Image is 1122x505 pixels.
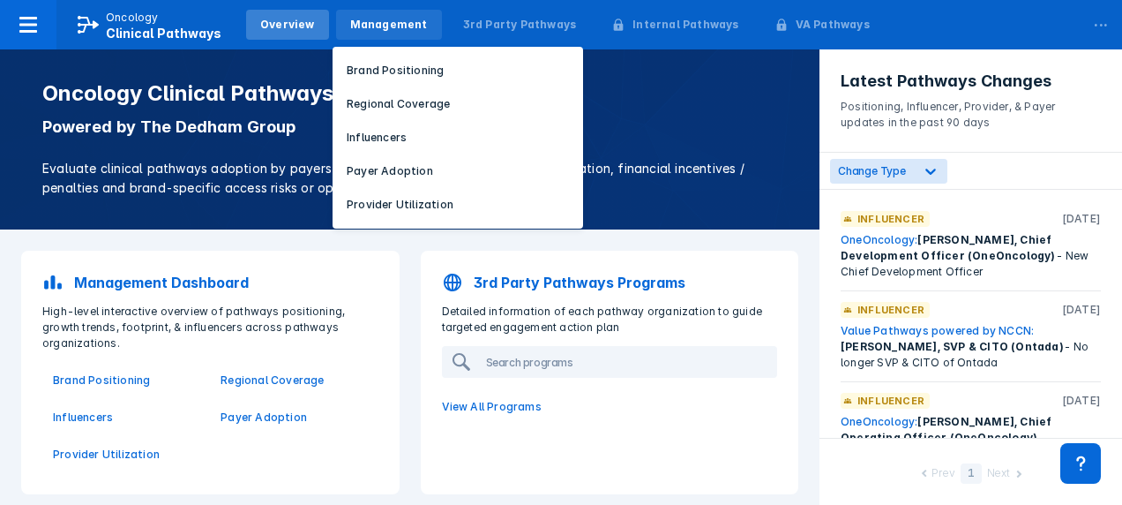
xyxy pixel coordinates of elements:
[632,17,738,33] div: Internal Pathways
[221,373,367,388] a: Regional Coverage
[841,92,1101,131] p: Positioning, Influencer, Provider, & Payer updates in the past 90 days
[32,261,389,304] a: Management Dashboard
[431,261,789,304] a: 3rd Party Pathways Programs
[479,348,776,376] input: Search programs
[347,163,433,179] p: Payer Adoption
[53,410,199,426] a: Influencers
[42,117,777,138] p: Powered by The Dedham Group
[857,393,924,409] p: Influencer
[1062,302,1101,318] p: [DATE]
[260,17,315,33] div: Overview
[42,81,777,106] h1: Oncology Clinical Pathways Tool
[53,373,199,388] a: Brand Positioning
[106,10,159,26] p: Oncology
[987,465,1010,484] div: Next
[333,192,583,218] button: Provider Utilization
[246,10,329,40] a: Overview
[431,388,789,426] a: View All Programs
[1083,3,1118,40] div: ...
[347,63,444,79] p: Brand Positioning
[841,71,1101,92] h3: Latest Pathways Changes
[347,130,407,146] p: Influencers
[32,304,389,351] p: High-level interactive overview of pathways positioning, growth trends, footprint, & influencers ...
[347,197,453,213] p: Provider Utilization
[221,410,367,426] a: Payer Adoption
[347,96,450,112] p: Regional Coverage
[53,447,199,463] a: Provider Utilization
[841,233,917,246] a: OneOncology:
[431,304,789,335] p: Detailed information of each pathway organization to guide targeted engagement action plan
[42,159,777,198] p: Evaluate clinical pathways adoption by payers and providers, implementation sophistication, finan...
[838,164,906,177] span: Change Type
[841,340,1064,353] span: [PERSON_NAME], SVP & CITO (Ontada)
[333,57,583,84] button: Brand Positioning
[841,415,1051,444] span: [PERSON_NAME], Chief Operating Officer (OneOncology)
[333,124,583,151] button: Influencers
[350,17,428,33] div: Management
[796,17,870,33] div: VA Pathways
[1060,443,1101,484] div: Contact Support
[841,233,1056,262] span: [PERSON_NAME], Chief Development Officer (OneOncology)
[857,211,924,227] p: Influencer
[841,232,1101,280] div: - New Chief Development Officer
[931,465,954,484] div: Prev
[333,91,583,117] button: Regional Coverage
[1062,211,1101,227] p: [DATE]
[463,17,577,33] div: 3rd Party Pathways
[474,272,685,293] p: 3rd Party Pathways Programs
[961,464,982,484] div: 1
[74,272,249,293] p: Management Dashboard
[841,323,1101,371] div: - No longer SVP & CITO of Ontada
[841,415,917,428] a: OneOncology:
[857,302,924,318] p: Influencer
[841,414,1101,446] div: -
[333,158,583,185] button: Payer Adoption
[336,10,442,40] a: Management
[841,324,1034,337] a: Value Pathways powered by NCCN:
[106,26,221,41] span: Clinical Pathways
[449,10,591,40] a: 3rd Party Pathways
[1062,393,1101,409] p: [DATE]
